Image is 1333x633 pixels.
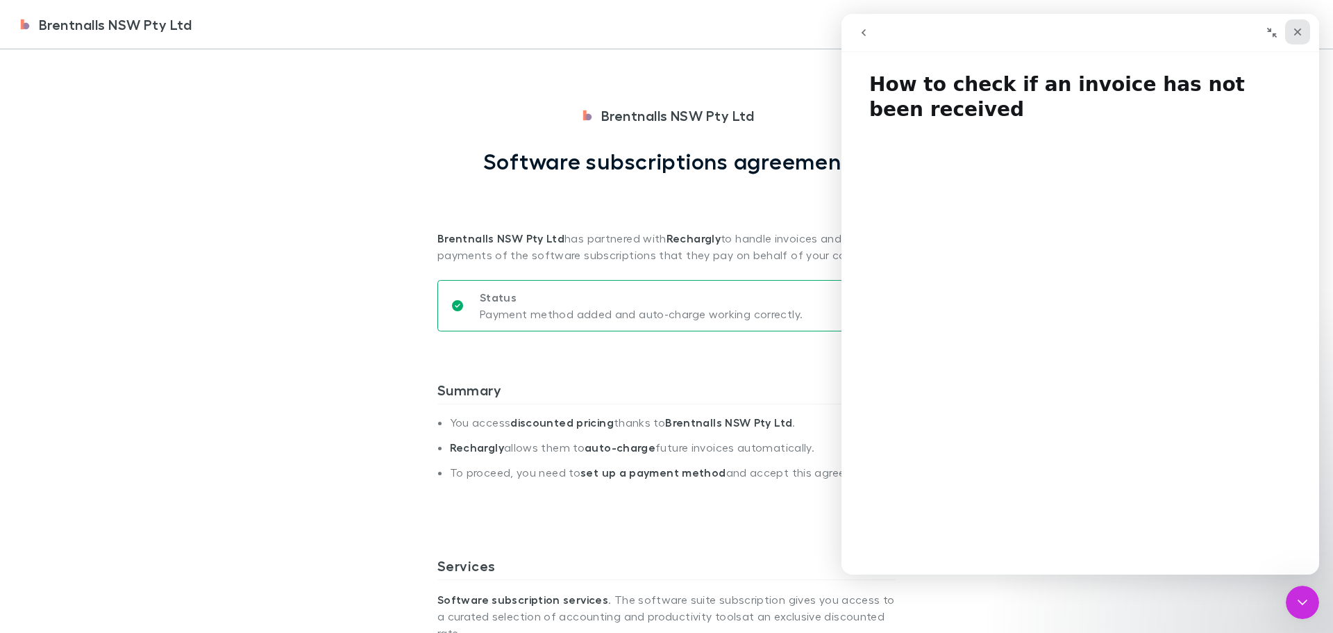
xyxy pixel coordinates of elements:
[665,416,792,429] strong: Brentnalls NSW Pty Ltd
[437,557,896,579] h3: Services
[841,14,1319,575] iframe: Intercom live chat
[480,306,803,322] p: Payment method added and auto-charge working correctly.
[1286,586,1319,619] iframe: Intercom live chat
[437,381,896,404] h3: Summary
[601,105,754,126] span: Brentnalls NSW Pty Ltd
[585,441,655,454] strong: auto-charge
[17,16,33,33] img: Brentnalls NSW Pty Ltd's Logo
[437,231,564,245] strong: Brentnalls NSW Pty Ltd
[666,231,721,245] strong: Rechargly
[450,416,896,441] li: You access thanks to .
[437,174,896,263] p: has partnered with to handle invoices and payments of the software subscriptions that they pay on...
[450,466,896,491] li: To proceed, you need to and accept this agreement.
[450,441,504,454] strong: Rechargly
[480,289,803,306] p: Status
[39,14,192,35] span: Brentnalls NSW Pty Ltd
[579,107,596,124] img: Brentnalls NSW Pty Ltd's Logo
[510,416,614,429] strong: discounted pricing
[437,593,608,607] strong: Software subscription services
[483,148,850,174] h1: Software subscriptions agreement
[450,441,896,466] li: allows them to future invoices automatically.
[580,466,726,479] strong: set up a payment method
